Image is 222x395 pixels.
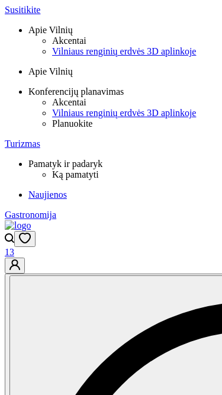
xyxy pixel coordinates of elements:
div: 13 [5,247,217,258]
span: Planuokite [52,118,92,129]
span: Vilniaus renginių erdvės 3D aplinkoje [52,108,196,118]
a: Vilniaus renginių erdvės 3D aplinkoje [52,46,217,57]
span: Gastronomija [5,210,56,220]
span: Konferencijų planavimas [28,86,124,97]
a: Open search modal [5,235,14,245]
span: Susitikite [5,5,40,15]
a: Turizmas [5,139,217,149]
span: Turizmas [5,139,40,149]
span: Akcentai [52,36,86,46]
a: Vilniaus renginių erdvės 3D aplinkoje [52,108,217,118]
span: Ką pamatyti [52,169,99,179]
span: Vilniaus renginių erdvės 3D aplinkoje [52,46,196,56]
a: Naujienos [28,190,217,200]
span: Apie Vilnių [28,66,73,76]
span: Pamatyk ir padaryk [28,159,102,169]
nav: Primary navigation [5,5,217,220]
button: Go to customer profile [5,258,25,274]
span: Naujienos [28,190,67,200]
a: Gastronomija [5,210,217,220]
a: Go to customer profile [5,262,25,272]
span: Akcentai [52,97,86,107]
button: Open wishlist [14,231,36,247]
span: Apie Vilnių [28,25,73,35]
a: Susitikite [5,5,217,15]
img: logo [5,220,31,231]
